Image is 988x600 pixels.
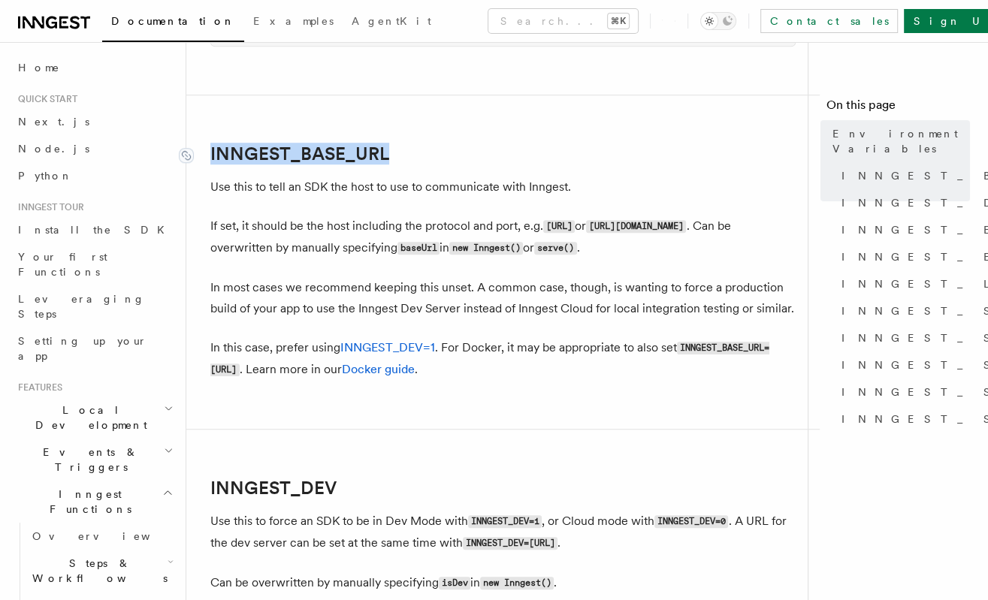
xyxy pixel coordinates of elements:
[12,135,177,162] a: Node.js
[210,176,796,197] p: Use this to tell an SDK the host to use to communicate with Inngest.
[343,5,440,41] a: AgentKit
[18,224,174,236] span: Install the SDK
[12,487,162,517] span: Inngest Functions
[826,120,970,162] a: Environment Variables
[12,403,164,433] span: Local Development
[654,515,728,528] code: INNGEST_DEV=0
[253,15,334,27] span: Examples
[835,216,970,243] a: INNGEST_ENV
[586,220,686,233] code: [URL][DOMAIN_NAME]
[18,60,60,75] span: Home
[439,577,470,589] code: isDev
[463,537,557,550] code: INNGEST_DEV=[URL]
[835,162,970,189] a: INNGEST_BASE_URL
[12,481,177,523] button: Inngest Functions
[835,378,970,406] a: INNGEST_SIGNING_KEY_FALLBACK
[210,277,796,319] p: In most cases we recommend keeping this unset. A common case, though, is wanting to force a produ...
[210,337,796,381] p: In this case, prefer using . For Docker, it may be appropriate to also set . Learn more in our .
[26,550,177,592] button: Steps & Workflows
[12,108,177,135] a: Next.js
[12,439,177,481] button: Events & Triggers
[397,242,440,255] code: baseUrl
[32,530,187,542] span: Overview
[12,285,177,327] a: Leveraging Steps
[468,515,542,528] code: INNGEST_DEV=1
[488,9,638,33] button: Search...⌘K
[12,396,177,439] button: Local Development
[449,242,523,255] code: new Inngest()
[835,189,970,216] a: INNGEST_DEV
[26,523,177,550] a: Overview
[12,216,177,243] a: Install the SDK
[210,572,796,594] p: Can be overwritten by manually specifying in .
[18,170,73,182] span: Python
[210,143,389,164] a: INNGEST_BASE_URL
[111,15,235,27] span: Documentation
[18,335,147,362] span: Setting up your app
[12,54,177,81] a: Home
[340,340,435,354] a: INNGEST_DEV=1
[835,243,970,270] a: INNGEST_EVENT_KEY
[835,351,970,378] a: INNGEST_SIGNING_KEY
[18,116,89,128] span: Next.js
[760,9,898,33] a: Contact sales
[12,327,177,369] a: Setting up your app
[543,220,575,233] code: [URL]
[700,12,736,30] button: Toggle dark mode
[18,251,107,278] span: Your first Functions
[835,297,970,324] a: INNGEST_SERVE_HOST
[342,362,415,376] a: Docker guide
[210,216,796,259] p: If set, it should be the host including the protocol and port, e.g. or . Can be overwritten by ma...
[608,14,629,29] kbd: ⌘K
[102,5,244,42] a: Documentation
[352,15,431,27] span: AgentKit
[18,143,89,155] span: Node.js
[826,96,970,120] h4: On this page
[12,243,177,285] a: Your first Functions
[832,126,970,156] span: Environment Variables
[480,577,554,589] code: new Inngest()
[26,556,168,586] span: Steps & Workflows
[835,324,970,351] a: INNGEST_SERVE_PATH
[210,478,337,499] a: INNGEST_DEV
[210,511,796,554] p: Use this to force an SDK to be in Dev Mode with , or Cloud mode with . A URL for the dev server c...
[12,162,177,189] a: Python
[835,406,970,433] a: INNGEST_STREAMING
[835,270,970,297] a: INNGEST_LOG_LEVEL
[12,381,62,393] span: Features
[18,293,145,320] span: Leveraging Steps
[12,445,164,475] span: Events & Triggers
[534,242,576,255] code: serve()
[244,5,343,41] a: Examples
[12,201,84,213] span: Inngest tour
[12,93,77,105] span: Quick start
